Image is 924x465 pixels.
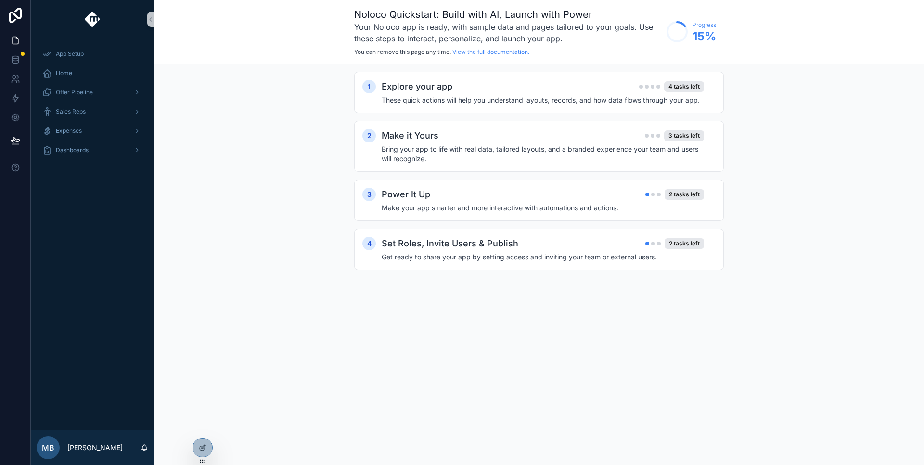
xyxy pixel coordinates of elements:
span: App Setup [56,50,84,58]
a: Sales Reps [37,103,148,120]
a: Expenses [37,122,148,140]
div: scrollable content [31,39,154,171]
span: Sales Reps [56,108,86,116]
span: MB [42,442,54,453]
span: Dashboards [56,146,89,154]
span: 15 % [693,29,716,44]
a: Offer Pipeline [37,84,148,101]
a: View the full documentation. [452,48,529,55]
a: App Setup [37,45,148,63]
span: Expenses [56,127,82,135]
a: Dashboards [37,142,148,159]
span: Progress [693,21,716,29]
span: Offer Pipeline [56,89,93,96]
p: [PERSON_NAME] [67,443,123,452]
span: You can remove this page any time. [354,48,451,55]
h1: Noloco Quickstart: Build with AI, Launch with Power [354,8,662,21]
h3: Your Noloco app is ready, with sample data and pages tailored to your goals. Use these steps to i... [354,21,662,44]
a: Home [37,65,148,82]
span: Home [56,69,72,77]
img: App logo [85,12,101,27]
